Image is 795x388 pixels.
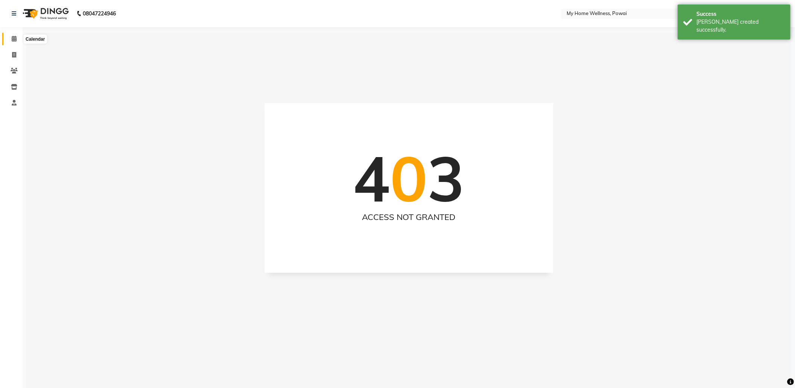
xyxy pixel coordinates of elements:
[280,212,538,222] h2: ACCESS NOT GRANTED
[390,139,427,217] span: 0
[696,10,785,18] div: Success
[696,18,785,34] div: Bill created successfully.
[83,3,116,24] b: 08047224946
[24,35,47,44] div: Calendar
[353,141,465,215] h1: 4 3
[19,3,71,24] img: logo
